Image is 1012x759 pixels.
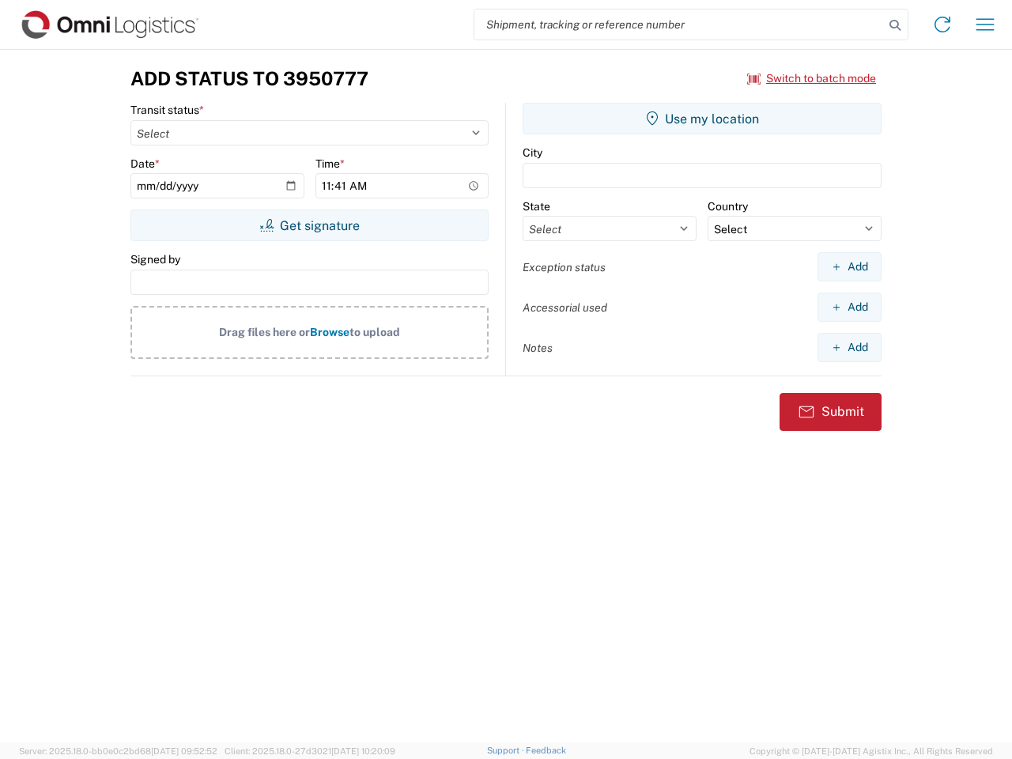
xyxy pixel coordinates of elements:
[315,157,345,171] label: Time
[523,145,542,160] label: City
[708,199,748,213] label: Country
[130,67,368,90] h3: Add Status to 3950777
[818,293,882,322] button: Add
[747,66,876,92] button: Switch to batch mode
[523,103,882,134] button: Use my location
[523,260,606,274] label: Exception status
[19,746,217,756] span: Server: 2025.18.0-bb0e0c2bd68
[474,9,884,40] input: Shipment, tracking or reference number
[818,333,882,362] button: Add
[310,326,349,338] span: Browse
[219,326,310,338] span: Drag files here or
[526,746,566,755] a: Feedback
[487,746,527,755] a: Support
[523,300,607,315] label: Accessorial used
[331,746,395,756] span: [DATE] 10:20:09
[130,252,180,266] label: Signed by
[349,326,400,338] span: to upload
[130,157,160,171] label: Date
[225,746,395,756] span: Client: 2025.18.0-27d3021
[750,744,993,758] span: Copyright © [DATE]-[DATE] Agistix Inc., All Rights Reserved
[523,199,550,213] label: State
[818,252,882,281] button: Add
[780,393,882,431] button: Submit
[523,341,553,355] label: Notes
[130,103,204,117] label: Transit status
[130,210,489,241] button: Get signature
[151,746,217,756] span: [DATE] 09:52:52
